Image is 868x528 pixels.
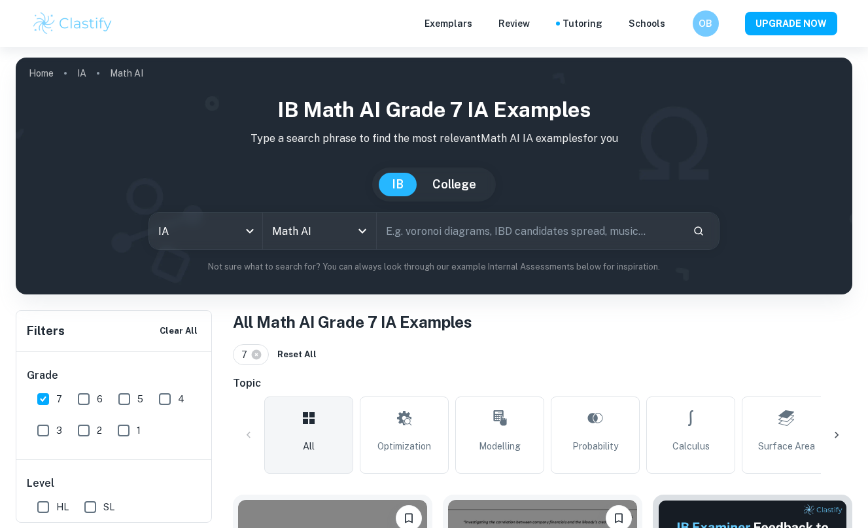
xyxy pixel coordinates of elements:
[572,439,618,453] span: Probability
[498,16,530,31] p: Review
[241,347,253,362] span: 7
[629,16,665,31] a: Schools
[425,16,472,31] p: Exemplars
[698,16,713,31] h6: OB
[377,439,431,453] span: Optimization
[479,439,521,453] span: Modelling
[233,344,269,365] div: 7
[233,310,852,334] h1: All Math AI Grade 7 IA Examples
[353,222,372,240] button: Open
[110,66,143,80] p: Math AI
[676,20,682,27] button: Help and Feedback
[97,423,102,438] span: 2
[233,376,852,391] h6: Topic
[419,173,489,196] button: College
[693,10,719,37] button: OB
[56,392,62,406] span: 7
[672,439,710,453] span: Calculus
[56,423,62,438] span: 3
[97,392,103,406] span: 6
[27,368,202,383] h6: Grade
[687,220,710,242] button: Search
[26,94,842,126] h1: IB Math AI Grade 7 IA examples
[274,345,320,364] button: Reset All
[156,321,201,341] button: Clear All
[77,64,86,82] a: IA
[27,322,65,340] h6: Filters
[56,500,69,514] span: HL
[178,392,184,406] span: 4
[26,131,842,147] p: Type a search phrase to find the most relevant Math AI IA examples for you
[16,58,852,294] img: profile cover
[137,392,143,406] span: 5
[31,10,114,37] img: Clastify logo
[137,423,141,438] span: 1
[29,64,54,82] a: Home
[26,260,842,273] p: Not sure what to search for? You can always look through our example Internal Assessments below f...
[379,173,417,196] button: IB
[103,500,114,514] span: SL
[27,476,202,491] h6: Level
[745,12,837,35] button: UPGRADE NOW
[377,213,682,249] input: E.g. voronoi diagrams, IBD candidates spread, music...
[563,16,602,31] a: Tutoring
[149,213,262,249] div: IA
[758,439,815,453] span: Surface Area
[303,439,315,453] span: All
